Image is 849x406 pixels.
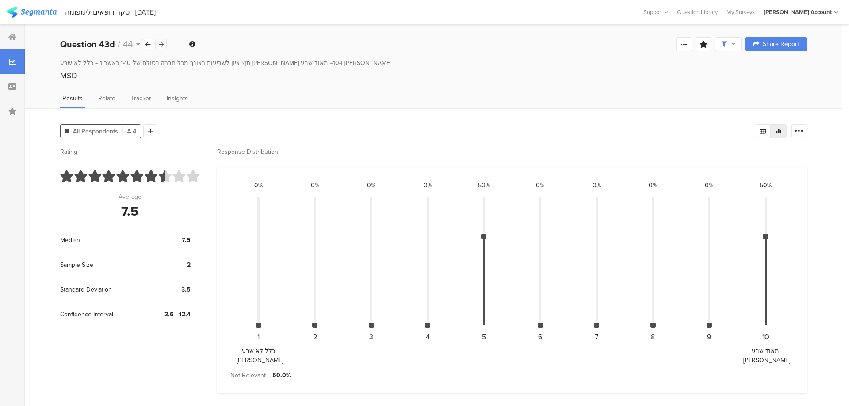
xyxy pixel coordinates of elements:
div: תן/י ציון לשביעות רצונך מכל חברה,בסולם של 1-10 כאשר 1 = כלל לא שבע [PERSON_NAME] ו-10= מאוד שבע [... [60,58,807,68]
div: 0% [705,181,713,190]
span: Relate [98,94,115,103]
span: Results [62,94,83,103]
a: Question Library [673,8,722,16]
div: 0% [254,181,263,190]
div: Median [60,228,144,252]
div: Confidence Interval [60,302,144,326]
div: 50.0% [272,371,291,380]
div: Not Relevant [230,371,266,380]
div: 8 [651,332,655,342]
div: Response Distribution [217,147,807,156]
div: כלל לא שבע [PERSON_NAME] [237,346,281,365]
img: segmanta logo [7,7,57,18]
span: All Respondents [73,127,118,136]
div: 7.5 [144,235,191,245]
div: 10 [762,332,769,342]
span: Share Report [763,41,799,47]
div: Rating [60,147,199,156]
span: 44 [123,38,133,51]
div: 0% [649,181,657,190]
div: 0% [536,181,544,190]
div: Average [119,192,141,201]
div: 3 [369,332,373,342]
div: מאוד שבע [PERSON_NAME] [743,346,788,365]
div: 9 [707,332,711,342]
div: 2.6 - 12.4 [144,310,191,319]
b: Question 43d [60,38,115,51]
a: My Surveys [722,8,759,16]
div: 3.5 [144,285,191,294]
div: Support [643,5,668,19]
div: | [60,7,61,17]
div: Sample Size [60,252,144,277]
div: [PERSON_NAME] Account [764,8,832,16]
div: 0% [593,181,601,190]
span: 4 [127,127,136,136]
div: 0% [311,181,319,190]
div: 6 [538,332,542,342]
span: / [118,38,120,51]
div: 0% [424,181,432,190]
div: סקר רופאים לימפומה - [DATE] [65,8,156,16]
div: 50% [478,181,490,190]
div: 50% [760,181,772,190]
div: MSD [60,70,807,81]
div: 0% [367,181,375,190]
div: 1 [257,332,260,342]
div: 2 [313,332,317,342]
div: Standard Deviation [60,277,144,302]
span: Tracker [131,94,151,103]
div: 2 [144,260,191,269]
div: 5 [482,332,486,342]
div: 4 [426,332,430,342]
div: 7 [595,332,598,342]
span: Insights [167,94,188,103]
div: 7.5 [121,201,138,221]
